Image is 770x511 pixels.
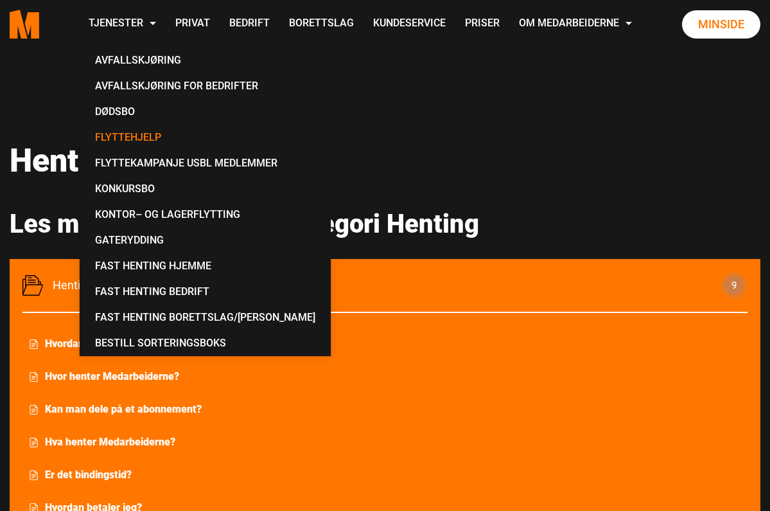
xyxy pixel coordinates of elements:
h1: Henting [10,141,760,180]
a: Kan man dele på et abonnement? [29,398,741,421]
a: Flyttehjelp [85,125,326,150]
a: Avfallskjøring [85,48,326,73]
a: Hvordan sier jeg opp mitt abonnement? [29,332,741,355]
span: 9 [724,276,744,295]
a: Kontor– og lagerflytting [85,202,326,228]
a: Om Medarbeiderne [509,1,642,47]
a: Flyttekampanje USBL medlemmer [85,150,326,176]
a: Fast Henting Borettslag/[PERSON_NAME] [85,305,326,330]
a: Hvor henter Medarbeiderne? [29,365,741,388]
a: Gaterydding [85,228,326,253]
a: Avfallskjøring for Bedrifter [85,73,326,99]
a: Bedrift [220,1,279,47]
a: Konkursbo [85,176,326,202]
a: Fast Henting Bedrift [85,279,326,305]
a: Privat [166,1,220,47]
a: Er det bindingstid? [29,463,741,487]
a: Kundeservice [363,1,455,47]
h2: Les mer om innlegg fra kategori Henting [10,209,760,240]
a: Minside [682,10,760,39]
a: Fast Henting Hjemme [85,253,326,279]
a: Tjenester [79,1,166,47]
a: Bestill Sorteringsboks [85,330,326,356]
span: Henting [22,275,721,296]
a: Borettslag [279,1,363,47]
a: Dødsbo [85,99,326,125]
a: Priser [455,1,509,47]
a: Hva henter Medarbeiderne? [29,431,741,454]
